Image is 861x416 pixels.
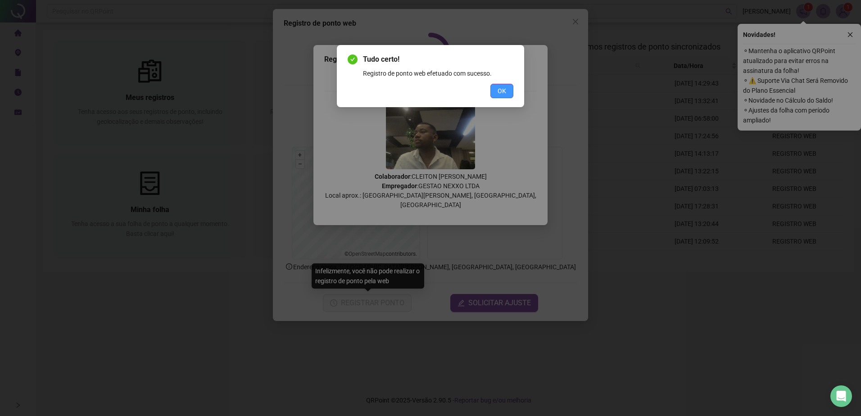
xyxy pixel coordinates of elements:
button: OK [490,84,513,98]
span: check-circle [348,54,358,64]
span: Tudo certo! [363,54,513,65]
span: OK [498,86,506,96]
div: Open Intercom Messenger [830,385,852,407]
div: Registro de ponto web efetuado com sucesso. [363,68,513,78]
